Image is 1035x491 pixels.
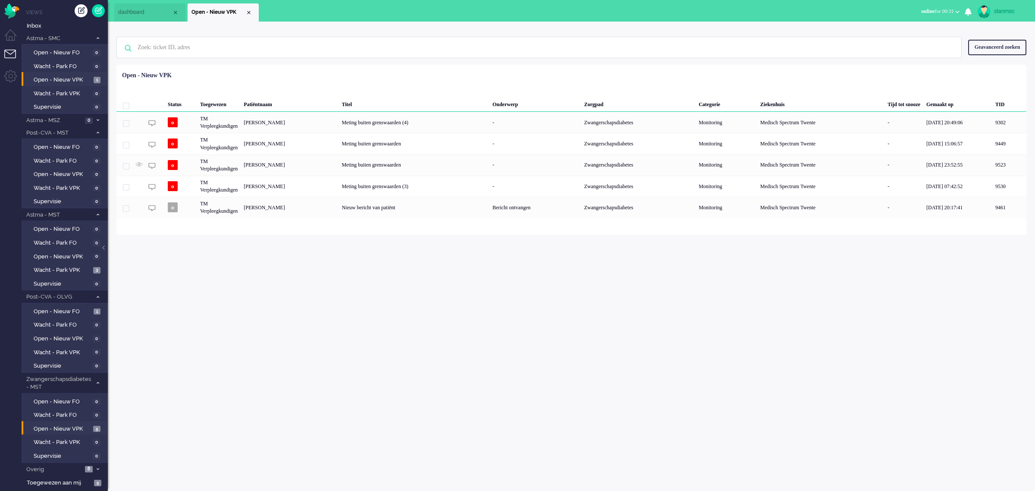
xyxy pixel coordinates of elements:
div: 9461 [992,197,1026,218]
div: [DATE] 20:49:06 [923,112,992,133]
div: Meting buiten grenswaarden [339,154,489,176]
div: [DATE] 20:17:41 [923,197,992,218]
div: TM Verpleegkundigen [197,112,241,133]
input: Zoek: ticket ID, adres [131,37,950,58]
span: 0 [93,412,100,419]
span: 0 [93,336,100,342]
span: Open - Nieuw VPK [34,425,91,433]
a: Supervisie 0 [25,196,107,206]
div: Zwangerschapsdiabetes [581,176,696,197]
span: 0 [93,439,100,446]
div: - [884,154,923,176]
li: Admin menu [4,70,24,89]
div: 9449 [116,133,1026,154]
span: Astma - MSZ [25,116,82,125]
span: 0 [93,185,100,192]
a: Supervisie 0 [25,361,107,370]
div: Titel [339,94,489,112]
span: Wacht - Park VPK [34,438,91,447]
div: Zwangerschapsdiabetes [581,154,696,176]
li: onlinefor 00:31 [916,3,965,22]
span: 0 [93,281,100,287]
span: o [168,202,178,212]
span: 0 [93,63,100,70]
div: Onderwerp [489,94,581,112]
span: o [168,117,178,127]
div: [PERSON_NAME] [241,133,339,154]
span: Open - Nieuw FO [34,225,91,233]
span: Wacht - Park VPK [34,266,91,274]
img: ic_chat_grey.svg [148,183,156,191]
div: Toegewezen [197,94,241,112]
span: o [168,138,178,148]
span: Post-CVA - OLVG [25,293,92,301]
div: Medisch Spectrum Twente [757,154,884,176]
div: Gemaakt op [923,94,992,112]
li: Tickets menu [4,50,24,69]
span: Open - Nieuw VPK [34,170,91,179]
div: Medisch Spectrum Twente [757,197,884,218]
div: [PERSON_NAME] [241,176,339,197]
span: Wacht - Park FO [34,321,91,329]
img: ic-search-icon.svg [117,37,139,60]
div: Monitoring [696,197,757,218]
a: Wacht - Park FO 0 [25,156,107,165]
div: Close tab [172,9,179,16]
img: avatar [978,5,991,18]
span: online [921,8,935,14]
div: Ziekenhuis [757,94,884,112]
span: o [168,160,178,170]
span: Open - Nieuw FO [34,49,91,57]
div: Monitoring [696,112,757,133]
span: Supervisie [34,362,91,370]
span: 6 [85,466,93,472]
span: Open - Nieuw FO [34,308,91,316]
span: Astma - SMC [25,35,92,43]
div: Medisch Spectrum Twente [757,176,884,197]
span: 0 [93,171,100,178]
div: [DATE] 23:52:55 [923,154,992,176]
span: Wacht - Park FO [34,411,91,419]
div: 9302 [116,112,1026,133]
div: Monitoring [696,154,757,176]
span: 0 [93,322,100,328]
li: Dashboard [114,3,185,22]
img: ic_chat_grey.svg [148,162,156,170]
span: Supervisie [34,198,91,206]
span: Toegewezen aan mij [27,479,91,487]
div: - [489,176,581,197]
div: [DATE] 07:42:52 [923,176,992,197]
a: Wacht - Park VPK 3 [25,265,107,274]
span: Open - Nieuw VPK [191,9,245,16]
div: 9302 [992,112,1026,133]
a: Supervisie 0 [25,102,107,111]
span: 0 [93,453,100,460]
div: [PERSON_NAME] [241,154,339,176]
span: Wacht - Park VPK [34,184,91,192]
div: [DATE] 15:06:57 [923,133,992,154]
div: [PERSON_NAME] [241,112,339,133]
div: 9461 [116,197,1026,218]
a: Supervisie 0 [25,279,107,288]
div: Monitoring [696,133,757,154]
span: 0 [93,50,100,56]
div: Close tab [245,9,252,16]
a: stanmsc [976,5,1026,18]
div: TM Verpleegkundigen [197,176,241,197]
div: - [884,197,923,218]
span: 0 [93,104,100,110]
a: Open - Nieuw FO 1 [25,306,107,316]
span: 0 [93,363,100,369]
span: 0 [93,349,100,356]
a: Open - Nieuw FO 0 [25,47,107,57]
a: Quick Ticket [92,4,105,17]
div: Open - Nieuw VPK [122,71,172,80]
div: TM Verpleegkundigen [197,154,241,176]
a: Open - Nieuw VPK 0 [25,169,107,179]
span: Overig [25,466,82,474]
div: - [884,112,923,133]
div: - [884,133,923,154]
span: Wacht - Park VPK [34,90,91,98]
span: 0 [93,144,100,151]
li: Views [26,9,108,16]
